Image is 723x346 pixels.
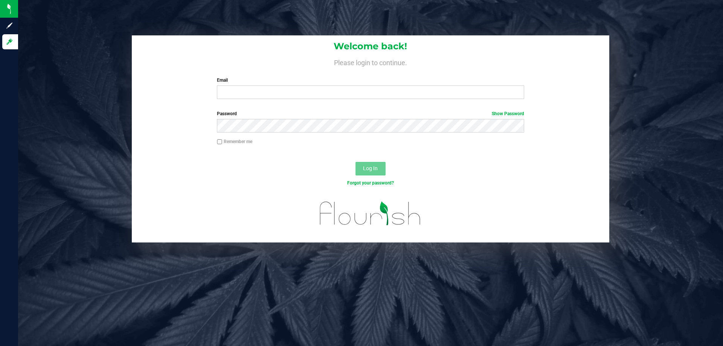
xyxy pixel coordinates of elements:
[132,41,609,51] h1: Welcome back!
[217,138,252,145] label: Remember me
[6,38,13,46] inline-svg: Log in
[217,139,222,145] input: Remember me
[6,22,13,29] inline-svg: Sign up
[217,111,237,116] span: Password
[492,111,524,116] a: Show Password
[355,162,386,175] button: Log In
[132,57,609,66] h4: Please login to continue.
[363,165,378,171] span: Log In
[217,77,524,84] label: Email
[347,180,394,186] a: Forgot your password?
[311,194,430,233] img: flourish_logo.svg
